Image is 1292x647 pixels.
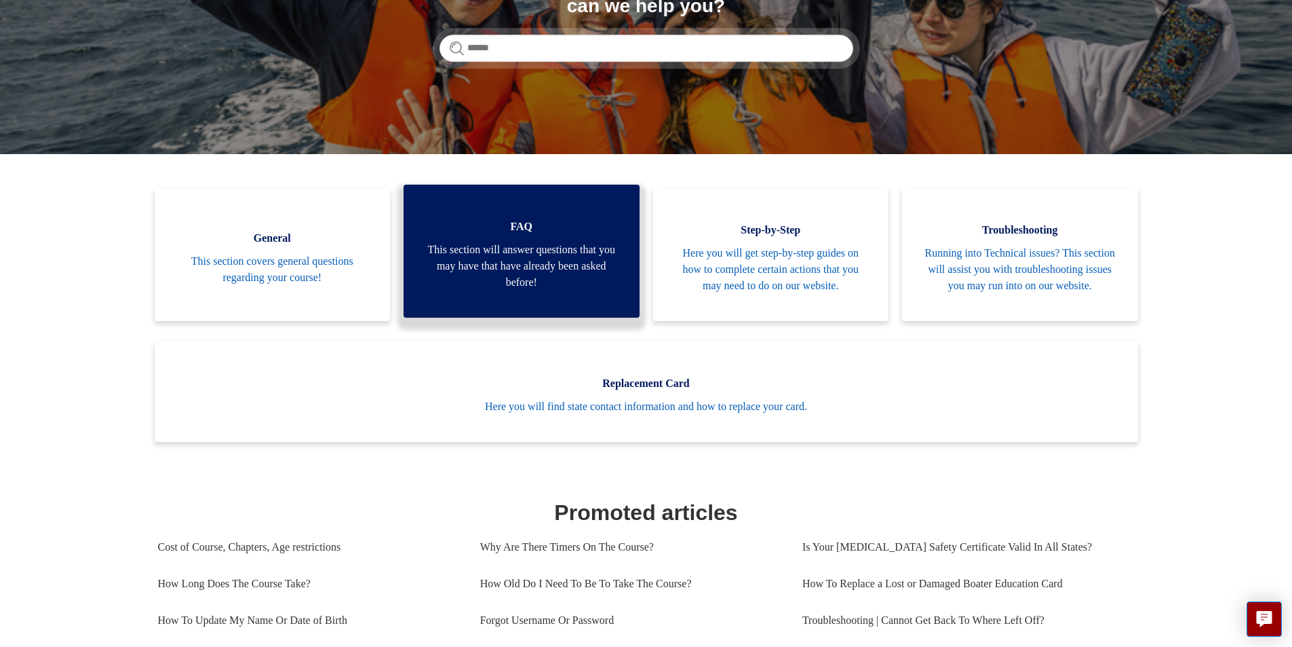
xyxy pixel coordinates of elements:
a: How To Update My Name Or Date of Birth [158,602,460,639]
span: General [175,230,370,246]
span: Step-by-Step [673,222,869,238]
a: How Long Does The Course Take? [158,566,460,602]
a: Cost of Course, Chapters, Age restrictions [158,529,460,566]
a: Is Your [MEDICAL_DATA] Safety Certificate Valid In All States? [802,529,1124,566]
span: Running into Technical issues? This section will assist you with troubleshooting issues you may r... [922,245,1118,294]
span: Here you will get step-by-step guides on how to complete certain actions that you may need to do ... [673,245,869,294]
span: This section will answer questions that you may have that have already been asked before! [424,242,619,291]
h1: Promoted articles [158,496,1135,529]
a: Forgot Username Or Password [480,602,782,639]
a: Troubleshooting | Cannot Get Back To Where Left Off? [802,602,1124,639]
a: How To Replace a Lost or Damaged Boater Education Card [802,566,1124,602]
a: Step-by-Step Here you will get step-by-step guides on how to complete certain actions that you ma... [653,188,889,321]
input: Search [439,35,853,62]
button: Live chat [1247,602,1282,637]
a: General This section covers general questions regarding your course! [155,188,391,321]
a: Replacement Card Here you will find state contact information and how to replace your card. [155,341,1138,442]
a: FAQ This section will answer questions that you may have that have already been asked before! [404,185,640,318]
span: Troubleshooting [922,222,1118,238]
a: How Old Do I Need To Be To Take The Course? [480,566,782,602]
span: Replacement Card [175,375,1118,392]
a: Why Are There Timers On The Course? [480,529,782,566]
span: Here you will find state contact information and how to replace your card. [175,399,1118,415]
a: Troubleshooting Running into Technical issues? This section will assist you with troubleshooting ... [902,188,1138,321]
span: FAQ [424,219,619,235]
span: This section covers general questions regarding your course! [175,253,370,286]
